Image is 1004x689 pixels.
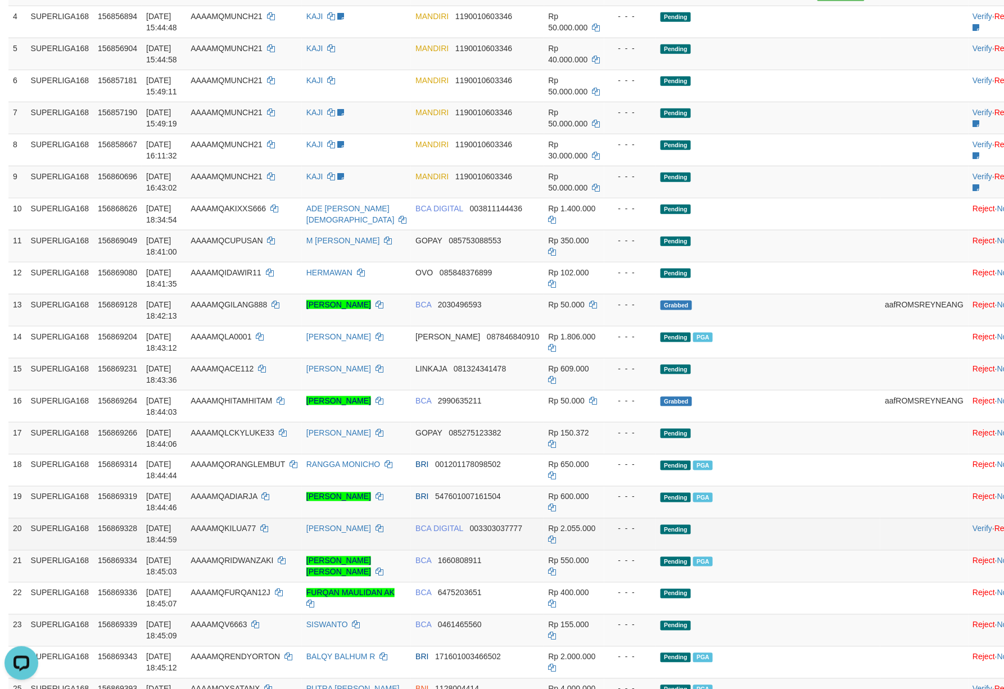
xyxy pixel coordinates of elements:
[8,134,26,166] td: 8
[191,12,263,21] span: AAAAMQMUNCH21
[4,4,38,38] button: Open LiveChat chat widget
[146,108,177,128] span: [DATE] 15:49:19
[609,427,652,438] div: - - -
[549,236,589,245] span: Rp 350.000
[98,396,137,405] span: 156869264
[973,652,996,661] a: Reject
[661,621,691,631] span: Pending
[415,492,428,501] span: BRI
[415,172,449,181] span: MANDIRI
[26,582,94,614] td: SUPERLIGA168
[661,557,691,566] span: Pending
[455,44,512,53] span: Copy 1190010603346 to clipboard
[415,364,447,373] span: LINKAJA
[470,524,522,533] span: Copy 003303037777 to clipboard
[191,556,273,565] span: AAAAMQRIDWANZAKI
[8,6,26,38] td: 4
[146,588,177,609] span: [DATE] 18:45:07
[661,269,691,278] span: Pending
[973,588,996,597] a: Reject
[98,76,137,85] span: 156857181
[306,492,371,501] a: [PERSON_NAME]
[438,300,482,309] span: Copy 2030496593 to clipboard
[191,396,272,405] span: AAAAMQHITAMHITAM
[98,236,137,245] span: 156869049
[98,460,137,469] span: 156869314
[191,588,270,597] span: AAAAMQFURQAN12J
[609,587,652,599] div: - - -
[306,428,371,437] a: [PERSON_NAME]
[549,108,588,128] span: Rp 50.000.000
[8,454,26,486] td: 18
[449,428,501,437] span: Copy 085275123382 to clipboard
[470,204,522,213] span: Copy 003811144436 to clipboard
[549,44,588,64] span: Rp 40.000.000
[880,390,968,422] td: aafROMSREYNEANG
[693,493,713,502] span: Marked by aafsengchandara
[306,44,323,53] a: KAJI
[549,364,589,373] span: Rp 609.000
[438,620,482,629] span: Copy 0461465560 to clipboard
[661,525,691,534] span: Pending
[146,204,177,224] span: [DATE] 18:34:54
[8,358,26,390] td: 15
[661,76,691,86] span: Pending
[146,492,177,513] span: [DATE] 18:44:46
[415,428,442,437] span: GOPAY
[8,390,26,422] td: 16
[549,140,588,160] span: Rp 30.000.000
[661,140,691,150] span: Pending
[98,12,137,21] span: 156856894
[306,108,323,117] a: KAJI
[973,76,993,85] a: Verify
[609,619,652,631] div: - - -
[549,492,589,501] span: Rp 600.000
[191,492,257,501] span: AAAAMQADIARJA
[415,204,463,213] span: BCA DIGITAL
[693,653,713,663] span: Marked by aafheankoy
[146,396,177,416] span: [DATE] 18:44:03
[661,429,691,438] span: Pending
[306,76,323,85] a: KAJI
[661,461,691,470] span: Pending
[191,300,267,309] span: AAAAMQGILANG888
[306,140,323,149] a: KAJI
[306,556,371,577] a: [PERSON_NAME] [PERSON_NAME]
[98,108,137,117] span: 156857190
[661,493,691,502] span: Pending
[306,204,395,224] a: ADE [PERSON_NAME][DEMOGRAPHIC_DATA]
[306,172,323,181] a: KAJI
[609,107,652,118] div: - - -
[26,326,94,358] td: SUPERLIGA168
[609,267,652,278] div: - - -
[549,524,596,533] span: Rp 2.055.000
[415,524,463,533] span: BCA DIGITAL
[191,76,263,85] span: AAAAMQMUNCH21
[440,268,492,277] span: Copy 085848376899 to clipboard
[973,172,993,181] a: Verify
[8,294,26,326] td: 13
[609,139,652,150] div: - - -
[146,44,177,64] span: [DATE] 15:44:58
[26,262,94,294] td: SUPERLIGA168
[973,108,993,117] a: Verify
[146,364,177,384] span: [DATE] 18:43:36
[693,461,713,470] span: Marked by aafsengchandara
[973,492,996,501] a: Reject
[306,12,323,21] a: KAJI
[693,333,713,342] span: Marked by aafheankoy
[98,300,137,309] span: 156869128
[549,300,585,309] span: Rp 50.000
[609,11,652,22] div: - - -
[8,582,26,614] td: 22
[415,300,431,309] span: BCA
[449,236,501,245] span: Copy 085753088553 to clipboard
[8,102,26,134] td: 7
[306,460,380,469] a: RANGGA MONICHO
[26,38,94,70] td: SUPERLIGA168
[661,589,691,599] span: Pending
[609,651,652,663] div: - - -
[415,108,449,117] span: MANDIRI
[26,422,94,454] td: SUPERLIGA168
[98,44,137,53] span: 156856904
